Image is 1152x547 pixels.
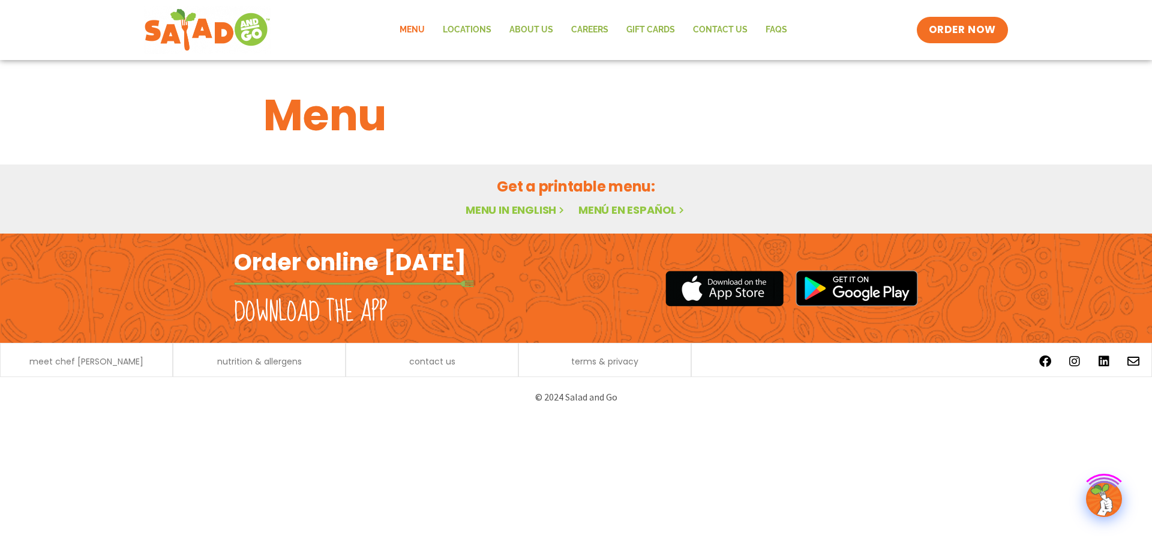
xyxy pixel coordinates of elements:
a: Menú en español [578,202,686,217]
img: fork [234,280,474,287]
a: FAQs [757,16,796,44]
h2: Download the app [234,295,387,329]
a: terms & privacy [571,357,638,366]
span: ORDER NOW [929,23,996,37]
img: appstore [665,269,784,308]
h2: Order online [DATE] [234,247,466,277]
a: GIFT CARDS [617,16,684,44]
h2: Get a printable menu: [263,176,889,197]
img: google_play [796,270,918,306]
a: ORDER NOW [917,17,1008,43]
h1: Menu [263,83,889,148]
p: © 2024 Salad and Go [240,389,912,405]
a: Menu in English [466,202,566,217]
a: About Us [500,16,562,44]
a: Contact Us [684,16,757,44]
a: Careers [562,16,617,44]
a: contact us [409,357,455,366]
nav: Menu [391,16,796,44]
img: new-SAG-logo-768×292 [144,6,271,54]
a: Locations [434,16,500,44]
a: nutrition & allergens [217,357,302,366]
a: meet chef [PERSON_NAME] [29,357,143,366]
a: Menu [391,16,434,44]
